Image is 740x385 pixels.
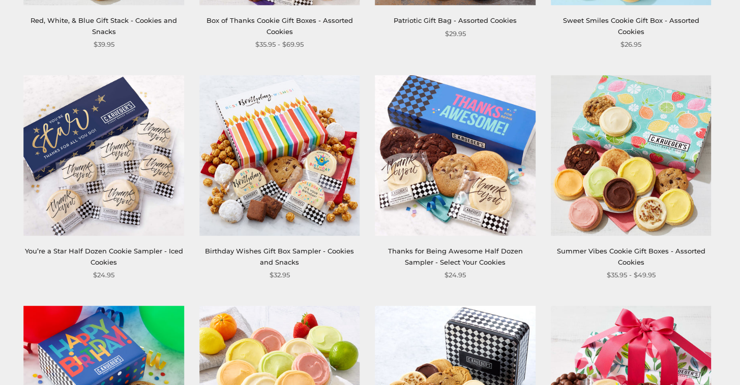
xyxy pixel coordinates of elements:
span: $24.95 [445,270,466,280]
a: Patriotic Gift Bag - Assorted Cookies [394,16,517,24]
span: $32.95 [270,270,290,280]
a: Sweet Smiles Cookie Gift Box - Assorted Cookies [563,16,699,35]
span: $26.95 [620,39,641,50]
a: Red, White, & Blue Gift Stack - Cookies and Snacks [31,16,177,35]
span: $35.95 - $49.95 [607,270,656,280]
a: You’re a Star Half Dozen Cookie Sampler - Iced Cookies [25,247,183,266]
span: $29.95 [445,28,466,39]
iframe: Sign Up via Text for Offers [8,346,105,377]
img: You’re a Star Half Dozen Cookie Sampler - Iced Cookies [23,76,184,236]
span: $24.95 [93,270,114,280]
img: Summer Vibes Cookie Gift Boxes - Assorted Cookies [551,76,712,236]
span: $35.95 - $69.95 [255,39,304,50]
a: Summer Vibes Cookie Gift Boxes - Assorted Cookies [557,247,705,266]
img: Thanks for Being Awesome Half Dozen Sampler - Select Your Cookies [375,76,536,236]
span: $39.95 [94,39,114,50]
a: Birthday Wishes Gift Box Sampler - Cookies and Snacks [205,247,354,266]
img: Birthday Wishes Gift Box Sampler - Cookies and Snacks [199,76,360,236]
a: Box of Thanks Cookie Gift Boxes - Assorted Cookies [206,16,353,35]
a: Thanks for Being Awesome Half Dozen Sampler - Select Your Cookies [388,247,523,266]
